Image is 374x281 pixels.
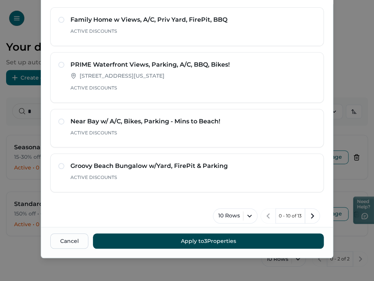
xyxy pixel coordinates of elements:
[213,208,257,224] button: 10 Rows
[305,208,320,224] button: next page
[80,72,165,80] p: [STREET_ADDRESS][US_STATE]
[275,208,305,224] button: 0 - 10 of 13
[261,208,276,224] button: previous page
[70,84,316,92] p: Active Discounts
[70,129,316,137] p: Active Discounts
[279,212,302,220] p: 0 - 10 of 13
[70,27,316,35] p: Active Discounts
[70,174,316,181] p: Active Discounts
[70,15,316,24] h4: Family Home w Views, A/C, Priv Yard, FirePit, BBQ
[70,161,316,171] h4: Groovy Beach Bungalow w/Yard, FirePit & Parking
[93,233,324,249] button: Apply to3Properties
[70,117,316,126] h4: Near Bay w/ A/C, Bikes, Parking - Mins to Beach!
[70,60,316,69] h4: PRIME Waterfront Views, Parking, A/C, BBQ, Bikes!
[50,233,88,249] button: Cancel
